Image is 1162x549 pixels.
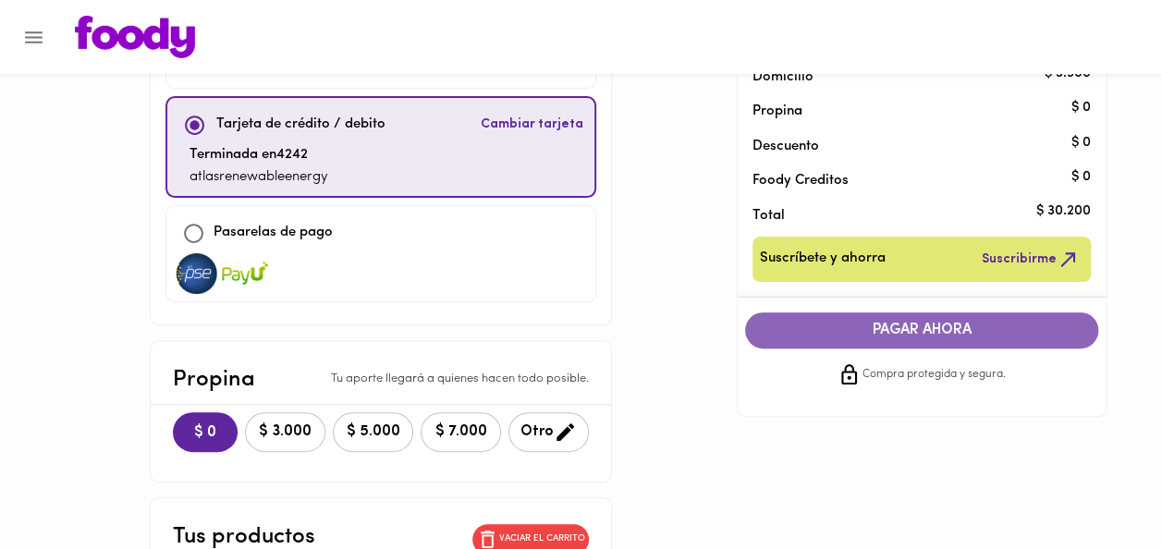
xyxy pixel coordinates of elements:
span: Otro [520,421,577,444]
p: atlasrenewableenergy [190,167,328,189]
p: Domicilio [752,67,813,87]
p: Propina [752,102,1061,121]
button: $ 7.000 [421,412,501,452]
span: Suscríbete y ahorra [760,248,886,271]
p: Descuento [752,137,819,156]
button: $ 5.000 [333,412,413,452]
button: $ 3.000 [245,412,325,452]
p: Pasarelas de pago [214,223,333,244]
button: Menu [11,15,56,60]
p: Propina [173,363,255,396]
button: PAGAR AHORA [745,312,1098,348]
p: Total [752,206,1061,226]
button: Otro [508,412,589,452]
p: Foody Creditos [752,171,1061,190]
p: $ 0 [1071,167,1091,187]
span: Cambiar tarjeta [481,116,583,134]
span: $ 7.000 [433,423,489,441]
p: Vaciar el carrito [499,532,585,545]
p: $ 30.200 [1036,202,1091,222]
img: logo.png [75,16,195,58]
span: $ 0 [188,424,223,442]
img: visa [174,253,220,294]
button: Suscribirme [978,244,1083,274]
span: PAGAR AHORA [764,322,1080,339]
span: Suscribirme [982,248,1080,271]
p: $ 0 [1071,98,1091,117]
span: Compra protegida y segura. [862,366,1006,384]
button: Cambiar tarjeta [477,105,587,145]
button: $ 0 [173,412,238,452]
p: Tu aporte llegará a quienes hacen todo posible. [331,371,589,388]
span: $ 3.000 [257,423,313,441]
p: Tarjeta de crédito / debito [216,115,385,136]
p: Terminada en 4242 [190,145,328,166]
p: $ 0 [1071,133,1091,152]
iframe: Messagebird Livechat Widget [1055,442,1144,531]
img: visa [222,253,268,294]
span: $ 5.000 [345,423,401,441]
